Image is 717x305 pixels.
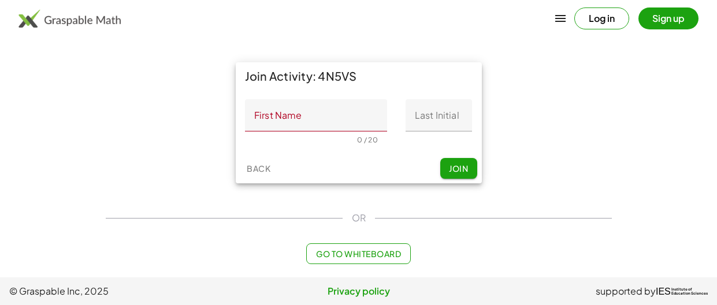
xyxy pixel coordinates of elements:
button: Log in [574,7,629,29]
div: Join Activity: 4N5VS [236,62,482,90]
span: © Graspable Inc, 2025 [9,284,242,298]
button: Join [440,158,477,179]
button: Go to Whiteboard [306,243,411,264]
button: Sign up [638,7,699,29]
span: Institute of Education Sciences [671,288,708,296]
button: Back [240,158,277,179]
span: Go to Whiteboard [316,248,401,259]
span: supported by [596,284,656,298]
a: IESInstitute ofEducation Sciences [656,284,708,298]
span: OR [352,211,366,225]
span: Join [449,163,468,174]
span: Back [247,163,270,174]
a: Privacy policy [242,284,475,298]
div: 0 / 20 [357,135,378,144]
span: IES [656,286,671,297]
